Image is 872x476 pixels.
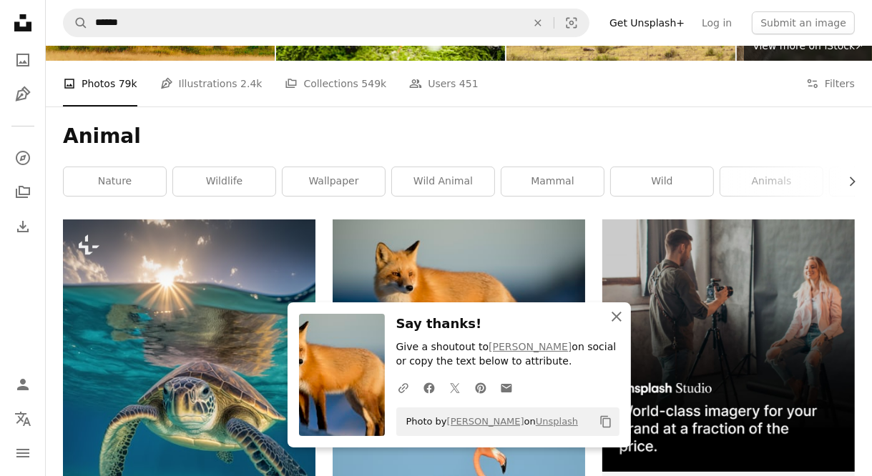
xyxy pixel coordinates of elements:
button: Submit an image [752,11,855,34]
a: nature [64,167,166,196]
button: Search Unsplash [64,9,88,36]
a: Share on Twitter [442,373,468,402]
a: Illustrations [9,80,37,109]
a: a green turtle swimming in the ocean at sunset [63,400,315,413]
button: scroll list to the right [839,167,855,196]
span: 451 [459,76,479,91]
button: Visual search [554,9,589,36]
a: Get Unsplash+ [601,11,693,34]
button: Copy to clipboard [594,410,618,434]
a: Collections [9,178,37,207]
h3: Say thanks! [396,314,619,334]
img: brown fox on snow field [333,219,585,387]
span: Photo by on [399,410,579,433]
a: Log in [693,11,740,34]
a: wild [611,167,713,196]
a: View more on iStock↗ [744,32,872,61]
a: wild animal [392,167,494,196]
button: Language [9,405,37,433]
a: Photos [9,46,37,74]
a: Illustrations 2.4k [160,61,263,106]
a: brown fox on snow field [333,297,585,309]
a: Collections 549k [285,61,386,106]
span: 2.4k [240,76,262,91]
a: Share over email [494,373,519,402]
span: View more on iStock ↗ [753,40,863,51]
a: Download History [9,212,37,241]
a: [PERSON_NAME] [489,341,572,352]
button: Clear [522,9,554,36]
a: mammal [501,167,604,196]
p: Give a shoutout to on social or copy the text below to attribute. [396,340,619,369]
a: [PERSON_NAME] [447,416,524,427]
a: animals [720,167,823,196]
button: Menu [9,439,37,467]
img: file-1715651741414-859baba4300dimage [602,219,855,472]
a: Log in / Sign up [9,370,37,399]
a: Explore [9,144,37,172]
button: Filters [806,61,855,106]
a: Users 451 [409,61,478,106]
a: Home — Unsplash [9,9,37,40]
a: Share on Pinterest [468,373,494,402]
a: wallpaper [283,167,385,196]
a: wildlife [173,167,275,196]
form: Find visuals sitewide [63,9,589,37]
h1: Animal [63,124,855,149]
span: 549k [361,76,386,91]
a: Unsplash [536,416,578,427]
a: Share on Facebook [416,373,442,402]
